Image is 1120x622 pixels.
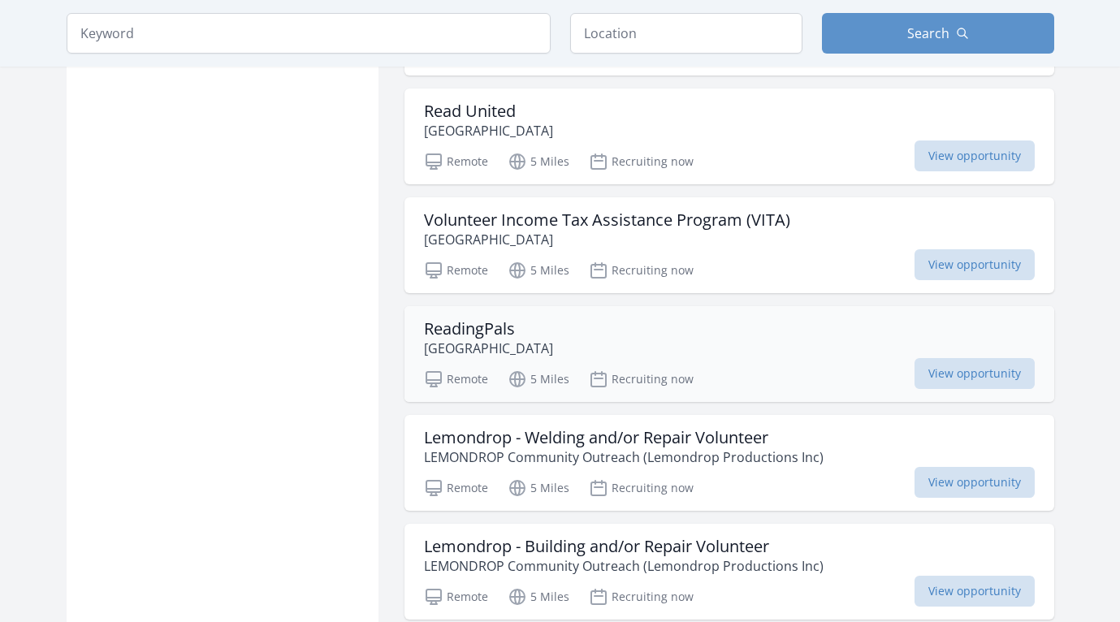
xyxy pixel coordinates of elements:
h3: Read United [424,102,553,121]
h3: ReadingPals [424,319,553,339]
span: Search [907,24,949,43]
p: 5 Miles [508,152,569,171]
h3: Volunteer Income Tax Assistance Program (VITA) [424,210,790,230]
p: Recruiting now [589,587,694,607]
p: Remote [424,152,488,171]
a: Lemondrop - Building and/or Repair Volunteer LEMONDROP Community Outreach (Lemondrop Productions ... [404,524,1054,620]
span: View opportunity [915,140,1035,171]
p: [GEOGRAPHIC_DATA] [424,230,790,249]
span: View opportunity [915,358,1035,389]
span: View opportunity [915,467,1035,498]
p: Remote [424,587,488,607]
p: Recruiting now [589,261,694,280]
p: 5 Miles [508,478,569,498]
p: 5 Miles [508,369,569,389]
a: Volunteer Income Tax Assistance Program (VITA) [GEOGRAPHIC_DATA] Remote 5 Miles Recruiting now Vi... [404,197,1054,293]
p: Remote [424,261,488,280]
a: ReadingPals [GEOGRAPHIC_DATA] Remote 5 Miles Recruiting now View opportunity [404,306,1054,402]
h3: Lemondrop - Welding and/or Repair Volunteer [424,428,824,447]
p: Remote [424,478,488,498]
p: Recruiting now [589,369,694,389]
p: LEMONDROP Community Outreach (Lemondrop Productions Inc) [424,556,824,576]
p: 5 Miles [508,261,569,280]
span: View opportunity [915,249,1035,280]
button: Search [822,13,1054,54]
h3: Lemondrop - Building and/or Repair Volunteer [424,537,824,556]
input: Location [570,13,802,54]
a: Lemondrop - Welding and/or Repair Volunteer LEMONDROP Community Outreach (Lemondrop Productions I... [404,415,1054,511]
p: Remote [424,369,488,389]
p: [GEOGRAPHIC_DATA] [424,121,553,140]
a: Read United [GEOGRAPHIC_DATA] Remote 5 Miles Recruiting now View opportunity [404,89,1054,184]
p: LEMONDROP Community Outreach (Lemondrop Productions Inc) [424,447,824,467]
p: Recruiting now [589,152,694,171]
span: View opportunity [915,576,1035,607]
p: [GEOGRAPHIC_DATA] [424,339,553,358]
p: Recruiting now [589,478,694,498]
input: Keyword [67,13,551,54]
p: 5 Miles [508,587,569,607]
